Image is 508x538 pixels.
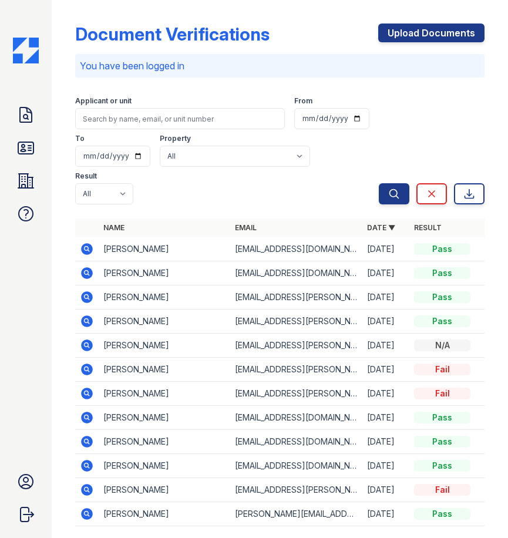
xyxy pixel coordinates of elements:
[414,339,470,351] div: N/A
[13,38,39,63] img: CE_Icon_Blue-c292c112584629df590d857e76928e9f676e5b41ef8f769ba2f05ee15b207248.png
[362,285,409,310] td: [DATE]
[99,358,231,382] td: [PERSON_NAME]
[414,291,470,303] div: Pass
[99,334,231,358] td: [PERSON_NAME]
[362,237,409,261] td: [DATE]
[99,261,231,285] td: [PERSON_NAME]
[362,502,409,526] td: [DATE]
[414,364,470,375] div: Fail
[230,358,362,382] td: [EMAIL_ADDRESS][PERSON_NAME][DOMAIN_NAME]
[362,310,409,334] td: [DATE]
[362,382,409,406] td: [DATE]
[230,406,362,430] td: [EMAIL_ADDRESS][DOMAIN_NAME]
[414,267,470,279] div: Pass
[378,23,485,42] a: Upload Documents
[235,223,257,232] a: Email
[414,460,470,472] div: Pass
[99,382,231,406] td: [PERSON_NAME]
[99,406,231,430] td: [PERSON_NAME]
[362,261,409,285] td: [DATE]
[414,315,470,327] div: Pass
[414,223,442,232] a: Result
[75,23,270,45] div: Document Verifications
[75,108,285,129] input: Search by name, email, or unit number
[414,243,470,255] div: Pass
[362,478,409,502] td: [DATE]
[230,478,362,502] td: [EMAIL_ADDRESS][PERSON_NAME][DOMAIN_NAME]
[367,223,395,232] a: Date ▼
[230,454,362,478] td: [EMAIL_ADDRESS][DOMAIN_NAME]
[230,334,362,358] td: [EMAIL_ADDRESS][PERSON_NAME][DOMAIN_NAME]
[230,502,362,526] td: [PERSON_NAME][EMAIL_ADDRESS][PERSON_NAME][DOMAIN_NAME]
[414,388,470,399] div: Fail
[362,430,409,454] td: [DATE]
[294,96,312,106] label: From
[99,310,231,334] td: [PERSON_NAME]
[99,285,231,310] td: [PERSON_NAME]
[99,237,231,261] td: [PERSON_NAME]
[230,382,362,406] td: [EMAIL_ADDRESS][PERSON_NAME][DOMAIN_NAME]
[230,285,362,310] td: [EMAIL_ADDRESS][PERSON_NAME][DOMAIN_NAME]
[230,261,362,285] td: [EMAIL_ADDRESS][DOMAIN_NAME]
[99,430,231,454] td: [PERSON_NAME]
[414,484,470,496] div: Fail
[103,223,125,232] a: Name
[230,310,362,334] td: [EMAIL_ADDRESS][PERSON_NAME][DOMAIN_NAME]
[99,454,231,478] td: [PERSON_NAME]
[99,502,231,526] td: [PERSON_NAME]
[80,59,480,73] p: You have been logged in
[230,237,362,261] td: [EMAIL_ADDRESS][DOMAIN_NAME]
[362,406,409,430] td: [DATE]
[75,172,97,181] label: Result
[414,508,470,520] div: Pass
[414,412,470,423] div: Pass
[99,478,231,502] td: [PERSON_NAME]
[230,430,362,454] td: [EMAIL_ADDRESS][DOMAIN_NAME]
[160,134,191,143] label: Property
[75,134,85,143] label: To
[75,96,132,106] label: Applicant or unit
[362,358,409,382] td: [DATE]
[414,436,470,448] div: Pass
[362,454,409,478] td: [DATE]
[362,334,409,358] td: [DATE]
